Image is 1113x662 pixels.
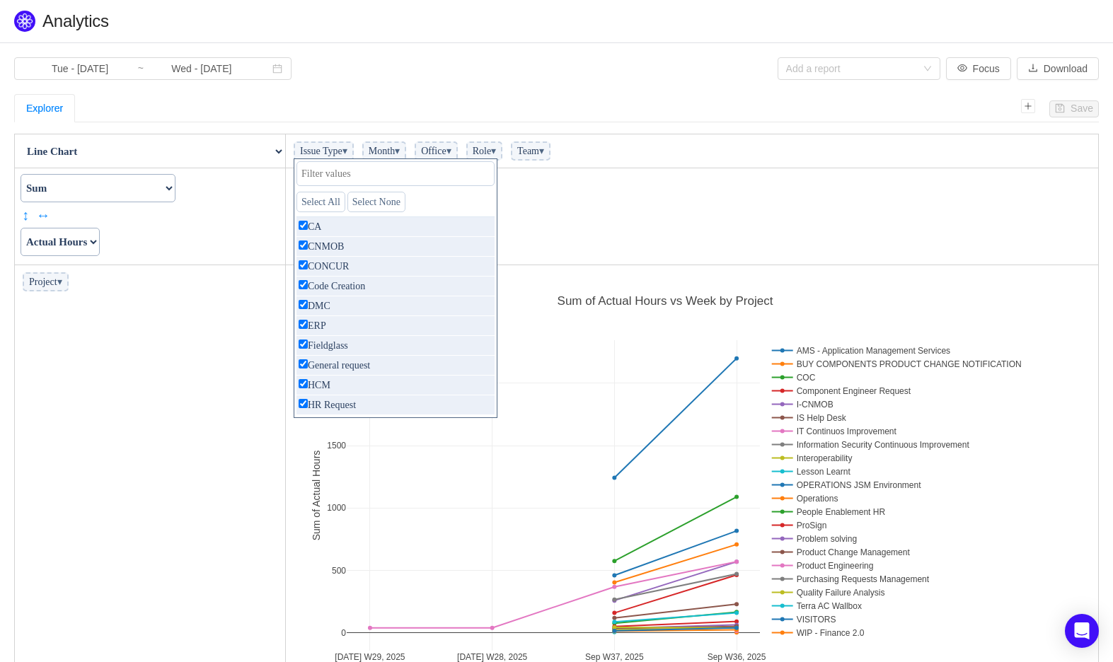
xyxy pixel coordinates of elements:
span: ▾ [491,146,496,156]
button: icon: eyeFocus [946,57,1011,80]
span: Month [362,141,406,161]
a: Select None [347,192,405,212]
div: Add a report [786,62,916,76]
span: ▾ [446,146,451,156]
span: ▾ [342,146,347,156]
p: CA [296,217,495,236]
p: CONCUR [296,257,495,276]
p: CNMOB [296,237,495,256]
span: Analytics [42,11,109,30]
p: Fieldglass [296,336,495,355]
div: Open Intercom Messenger [1065,614,1099,648]
button: icon: saveSave [1049,100,1099,117]
p: HR Request [296,395,495,414]
p: General request [296,356,495,375]
i: icon: down [923,64,932,74]
span: ▾ [395,146,400,156]
i: icon: calendar [272,64,282,74]
div: Explorer [26,95,63,122]
a: ↕ [22,204,33,226]
span: Role [466,141,502,161]
span: Team [511,141,550,161]
p: HCM [296,376,495,395]
input: End date [144,61,259,76]
p: DMC [296,296,495,315]
p: ERP [296,316,495,335]
button: icon: downloadDownload [1017,57,1099,80]
span: ▾ [57,277,62,287]
input: Filter values [296,161,495,186]
span: Office [415,141,458,161]
span: Issue Type [294,141,354,161]
p: Code Creation [296,277,495,296]
img: Quantify [14,11,35,32]
span: ▾ [539,146,544,156]
a: ↔ [36,204,47,226]
input: Start date [23,61,137,76]
span: Project [23,272,69,291]
i: icon: plus [1021,99,1035,113]
a: Select All [296,192,345,212]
